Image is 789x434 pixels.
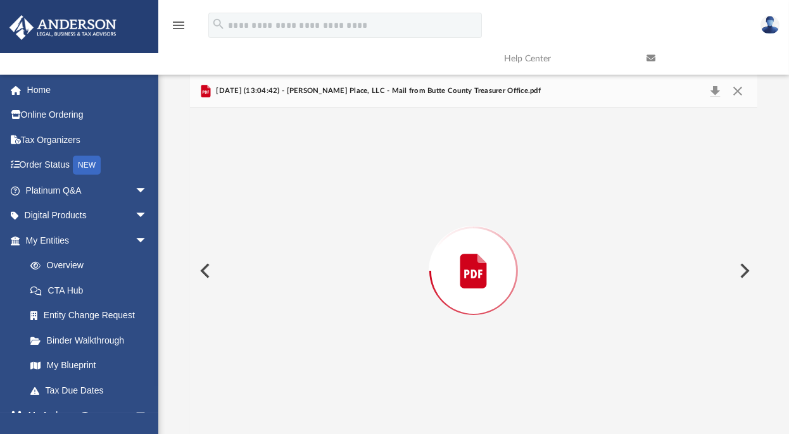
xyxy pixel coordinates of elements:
[18,328,167,353] a: Binder Walkthrough
[18,278,167,303] a: CTA Hub
[18,303,167,328] a: Entity Change Request
[761,16,780,34] img: User Pic
[190,253,218,288] button: Previous File
[73,156,101,175] div: NEW
[9,102,167,128] a: Online Ordering
[171,18,186,33] i: menu
[18,353,160,378] a: My Blueprint
[9,203,167,228] a: Digital Productsarrow_drop_down
[9,178,167,203] a: Platinum Q&Aarrow_drop_down
[6,15,120,40] img: Anderson Advisors Platinum Portal
[495,34,637,84] a: Help Center
[9,77,167,102] a: Home
[9,228,167,253] a: My Entitiesarrow_drop_down
[135,203,160,229] span: arrow_drop_down
[135,228,160,254] span: arrow_drop_down
[729,253,757,288] button: Next File
[135,403,160,429] span: arrow_drop_down
[704,82,726,100] button: Download
[211,17,225,31] i: search
[213,85,541,97] span: [DATE] (13:04:42) - [PERSON_NAME] Place, LLC - Mail from Butte County Treasurer Office.pdf
[171,24,186,33] a: menu
[9,127,167,152] a: Tax Organizers
[18,378,167,403] a: Tax Due Dates
[9,152,167,178] a: Order StatusNEW
[9,403,160,428] a: My Anderson Teamarrow_drop_down
[18,253,167,278] a: Overview
[726,82,749,100] button: Close
[135,178,160,204] span: arrow_drop_down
